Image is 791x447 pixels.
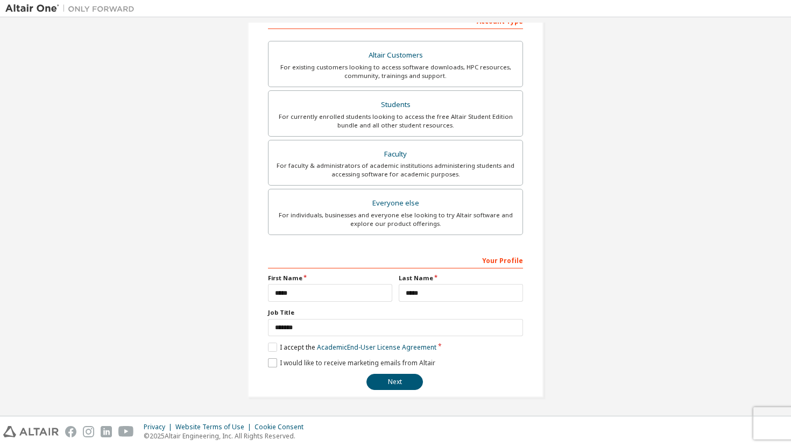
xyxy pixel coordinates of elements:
div: Website Terms of Use [175,423,255,431]
img: facebook.svg [65,426,76,437]
div: For currently enrolled students looking to access the free Altair Student Edition bundle and all ... [275,112,516,130]
div: Your Profile [268,251,523,268]
img: youtube.svg [118,426,134,437]
a: Academic End-User License Agreement [317,343,436,352]
div: Altair Customers [275,48,516,63]
img: Altair One [5,3,140,14]
div: For individuals, businesses and everyone else looking to try Altair software and explore our prod... [275,211,516,228]
label: First Name [268,274,392,282]
div: Cookie Consent [255,423,310,431]
div: For existing customers looking to access software downloads, HPC resources, community, trainings ... [275,63,516,80]
img: linkedin.svg [101,426,112,437]
img: instagram.svg [83,426,94,437]
div: For faculty & administrators of academic institutions administering students and accessing softwa... [275,161,516,179]
label: Job Title [268,308,523,317]
div: Students [275,97,516,112]
p: © 2025 Altair Engineering, Inc. All Rights Reserved. [144,431,310,441]
div: Faculty [275,147,516,162]
div: Privacy [144,423,175,431]
label: I accept the [268,343,436,352]
button: Next [366,374,423,390]
label: Last Name [399,274,523,282]
div: Everyone else [275,196,516,211]
label: I would like to receive marketing emails from Altair [268,358,435,367]
img: altair_logo.svg [3,426,59,437]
